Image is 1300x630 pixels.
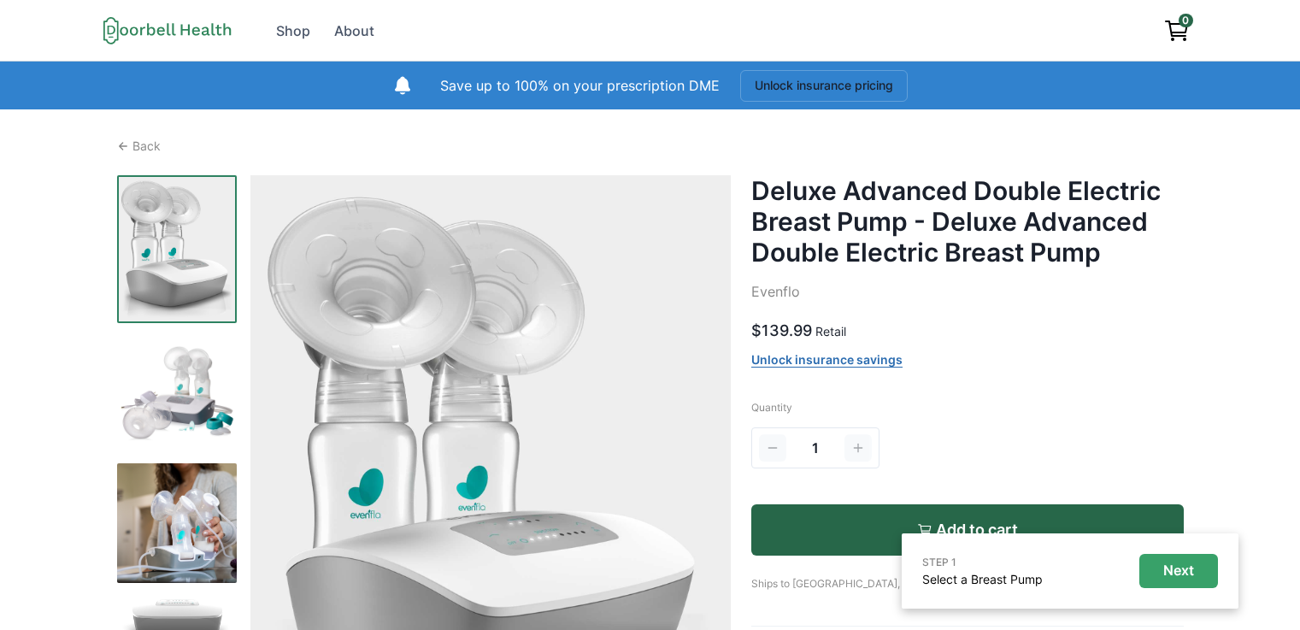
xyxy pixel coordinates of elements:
[1163,562,1194,579] p: Next
[1156,14,1197,48] a: View cart
[815,322,846,340] p: Retail
[936,521,1018,539] p: Add to cart
[922,555,1043,570] p: STEP 1
[751,400,1184,415] p: Quantity
[132,137,161,155] p: Back
[759,434,786,462] button: Decrement
[922,572,1043,586] a: Select a Breast Pump
[117,175,237,323] img: fzin0t1few8pe41icjkqlnikcovo
[812,438,819,458] span: 1
[117,333,237,453] img: 6gdsmb3779q5a81vd4q2e4thwcpf
[324,14,385,48] a: About
[751,352,903,368] a: Unlock insurance savings
[117,463,237,583] img: 1ds361xnivzhs5kimogijl2qb7y9
[751,504,1184,556] button: Add to cart
[751,281,1184,302] p: Evenflo
[440,75,720,96] p: Save up to 100% on your prescription DME
[740,70,908,102] button: Unlock insurance pricing
[1139,554,1218,588] button: Next
[751,175,1184,268] h2: Deluxe Advanced Double Electric Breast Pump - Deluxe Advanced Double Electric Breast Pump
[751,319,812,342] p: $139.99
[276,21,310,41] div: Shop
[751,556,1184,592] p: Ships to [GEOGRAPHIC_DATA], [GEOGRAPHIC_DATA]. Shipping calculated at checkout.
[334,21,374,41] div: About
[844,434,872,462] button: Increment
[266,14,321,48] a: Shop
[1179,14,1193,27] span: 0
